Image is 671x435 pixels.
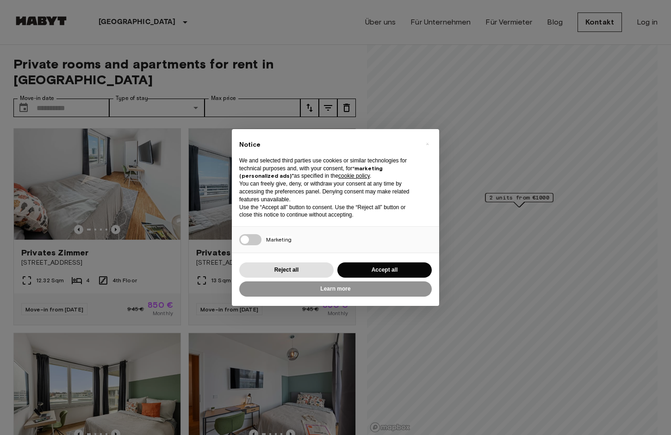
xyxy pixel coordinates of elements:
span: Marketing [266,236,292,243]
strong: “marketing (personalized ads)” [239,165,383,180]
p: You can freely give, deny, or withdraw your consent at any time by accessing the preferences pane... [239,180,417,203]
h2: Notice [239,140,417,149]
a: cookie policy [338,173,370,179]
p: Use the “Accept all” button to consent. Use the “Reject all” button or close this notice to conti... [239,204,417,219]
p: We and selected third parties use cookies or similar technologies for technical purposes and, wit... [239,157,417,180]
button: Close this notice [420,137,435,151]
span: × [426,138,429,149]
button: Accept all [337,262,432,278]
button: Learn more [239,281,432,297]
button: Reject all [239,262,334,278]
